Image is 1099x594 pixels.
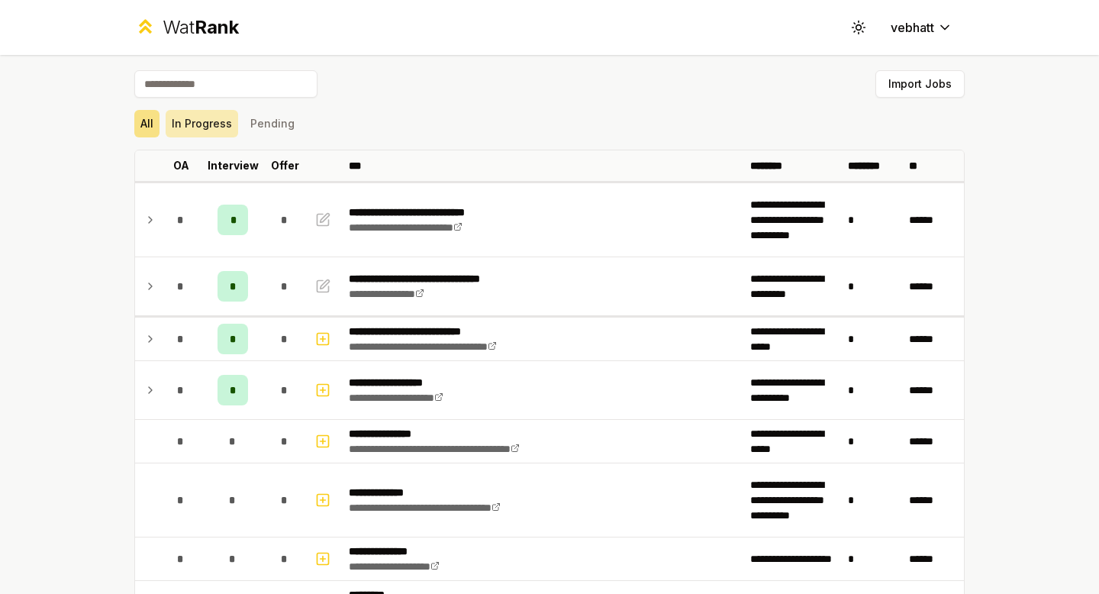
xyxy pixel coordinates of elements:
[134,15,239,40] a: WatRank
[163,15,239,40] div: Wat
[875,70,965,98] button: Import Jobs
[208,158,259,173] p: Interview
[878,14,965,41] button: vebhatt
[134,110,160,137] button: All
[271,158,299,173] p: Offer
[166,110,238,137] button: In Progress
[244,110,301,137] button: Pending
[195,16,239,38] span: Rank
[173,158,189,173] p: OA
[891,18,934,37] span: vebhatt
